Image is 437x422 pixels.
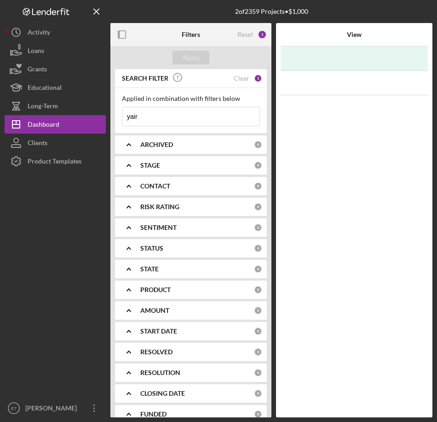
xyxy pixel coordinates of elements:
[254,182,262,190] div: 0
[254,410,262,418] div: 0
[140,328,177,335] b: START DATE
[140,265,159,273] b: STATE
[406,381,428,404] iframe: Intercom live chat
[140,410,167,418] b: FUNDED
[28,97,58,117] div: Long-Term
[291,31,417,38] div: View
[140,245,163,252] b: STATUS
[5,97,106,115] button: Long-Term
[28,134,47,154] div: Clients
[140,162,160,169] b: STAGE
[28,152,81,173] div: Product Templates
[122,75,168,82] b: SEARCH FILTER
[258,30,267,39] div: 1
[5,78,106,97] button: Educational
[235,8,308,15] div: 2 of 2359 Projects • $1,000
[234,75,249,82] div: Clear
[5,399,106,417] button: ET[PERSON_NAME]
[254,306,262,315] div: 0
[140,307,169,314] b: AMOUNT
[122,95,260,102] div: Applied in combination with filters below
[5,134,106,152] button: Clients
[5,115,106,134] button: Dashboard
[254,244,262,252] div: 0
[140,348,172,356] b: RESOLVED
[254,74,262,82] div: 1
[183,51,200,64] div: Apply
[28,78,62,99] div: Educational
[237,31,253,38] div: Reset
[5,152,106,170] button: Product Templates
[172,51,209,64] button: Apply
[254,223,262,232] div: 0
[254,327,262,335] div: 0
[254,203,262,211] div: 0
[5,23,106,41] button: Activity
[28,41,44,62] div: Loans
[182,31,200,38] b: Filters
[28,115,59,136] div: Dashboard
[254,161,262,170] div: 0
[5,41,106,60] button: Loans
[140,390,185,397] b: CLOSING DATE
[5,60,106,78] button: Grants
[254,265,262,273] div: 0
[140,203,179,211] b: RISK RATING
[140,369,180,376] b: RESOLUTION
[140,141,173,148] b: ARCHIVED
[140,182,170,190] b: CONTACT
[254,286,262,294] div: 0
[140,224,177,231] b: SENTIMENT
[28,23,50,44] div: Activity
[11,406,17,411] text: ET
[254,369,262,377] div: 0
[254,348,262,356] div: 0
[254,389,262,398] div: 0
[254,141,262,149] div: 0
[23,399,83,420] div: [PERSON_NAME]
[140,286,171,293] b: PRODUCT
[28,60,47,81] div: Grants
